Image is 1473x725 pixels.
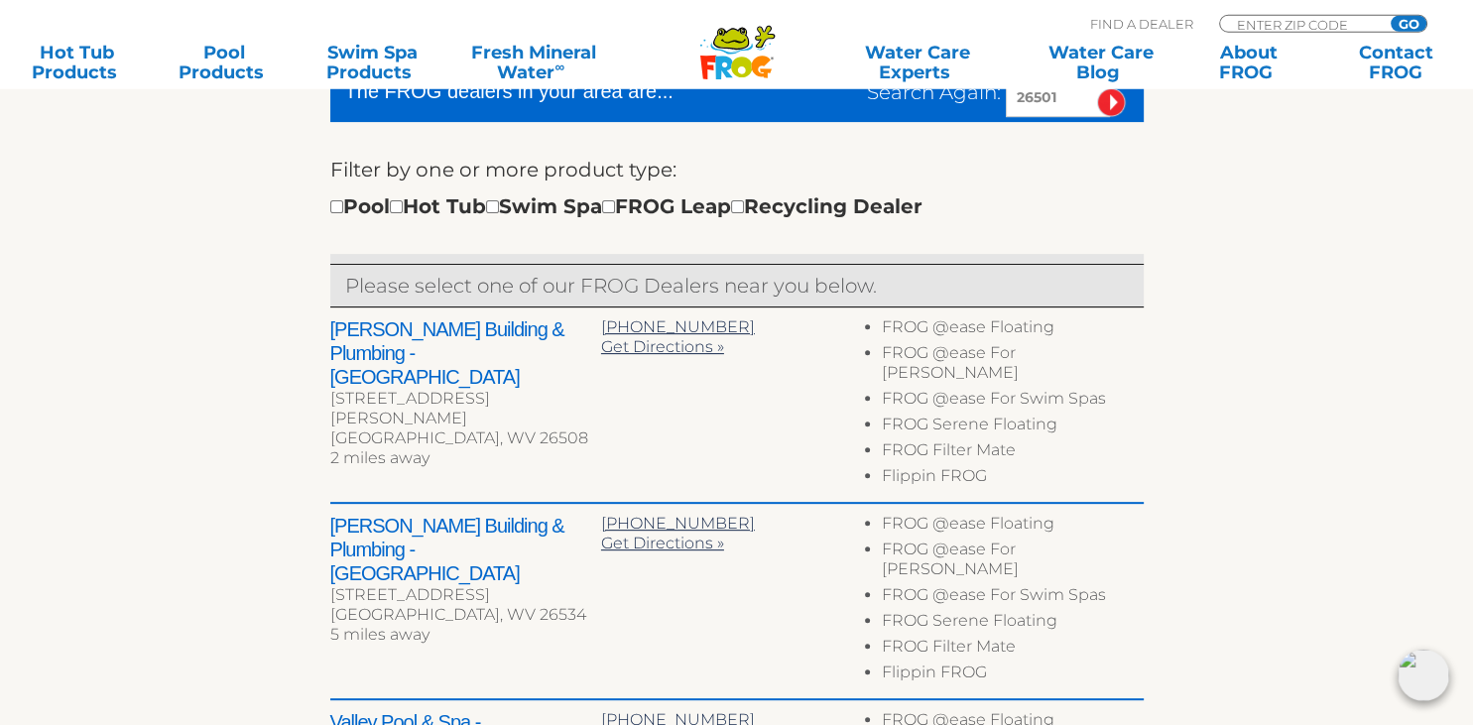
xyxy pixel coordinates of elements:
sup: ∞ [554,59,564,74]
a: Water CareBlog [1043,43,1159,82]
a: Swim SpaProducts [314,43,430,82]
span: 2 miles away [330,448,430,467]
li: FROG Filter Mate [882,637,1143,663]
div: Pool Hot Tub Swim Spa FROG Leap Recycling Dealer [330,190,922,222]
a: AboutFROG [1191,43,1306,82]
h2: [PERSON_NAME] Building & Plumbing - [GEOGRAPHIC_DATA] [330,317,601,389]
li: FROG @ease For Swim Spas [882,389,1143,415]
a: ContactFROG [1338,43,1453,82]
li: FROG @ease Floating [882,317,1143,343]
div: [GEOGRAPHIC_DATA], WV 26508 [330,428,601,448]
input: Zip Code Form [1235,16,1369,33]
a: Fresh MineralWater∞ [462,43,606,82]
li: Flippin FROG [882,663,1143,688]
li: FROG Filter Mate [882,440,1143,466]
a: Water CareExperts [824,43,1011,82]
div: [GEOGRAPHIC_DATA], WV 26534 [330,605,601,625]
a: Get Directions » [601,534,724,552]
input: GO [1391,16,1426,32]
li: Flippin FROG [882,466,1143,492]
p: Please select one of our FROG Dealers near you below. [345,270,1129,302]
p: Find A Dealer [1090,15,1193,33]
div: [STREET_ADDRESS] [330,585,601,605]
li: FROG @ease Floating [882,514,1143,540]
li: FROG @ease For Swim Spas [882,585,1143,611]
span: Search Again: [867,80,1001,104]
label: Filter by one or more product type: [330,154,676,185]
li: FROG Serene Floating [882,415,1143,440]
li: FROG @ease For [PERSON_NAME] [882,540,1143,585]
a: [PHONE_NUMBER] [601,514,755,533]
span: 5 miles away [330,625,430,644]
a: Get Directions » [601,337,724,356]
h2: [PERSON_NAME] Building & Plumbing - [GEOGRAPHIC_DATA] [330,514,601,585]
a: PoolProducts [168,43,283,82]
img: openIcon [1398,650,1449,701]
li: FROG @ease For [PERSON_NAME] [882,343,1143,389]
div: [STREET_ADDRESS][PERSON_NAME] [330,389,601,428]
a: Hot TubProducts [20,43,135,82]
a: [PHONE_NUMBER] [601,317,755,336]
div: The FROG dealers in your area are... [345,76,745,106]
li: FROG Serene Floating [882,611,1143,637]
input: Submit [1097,88,1126,117]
